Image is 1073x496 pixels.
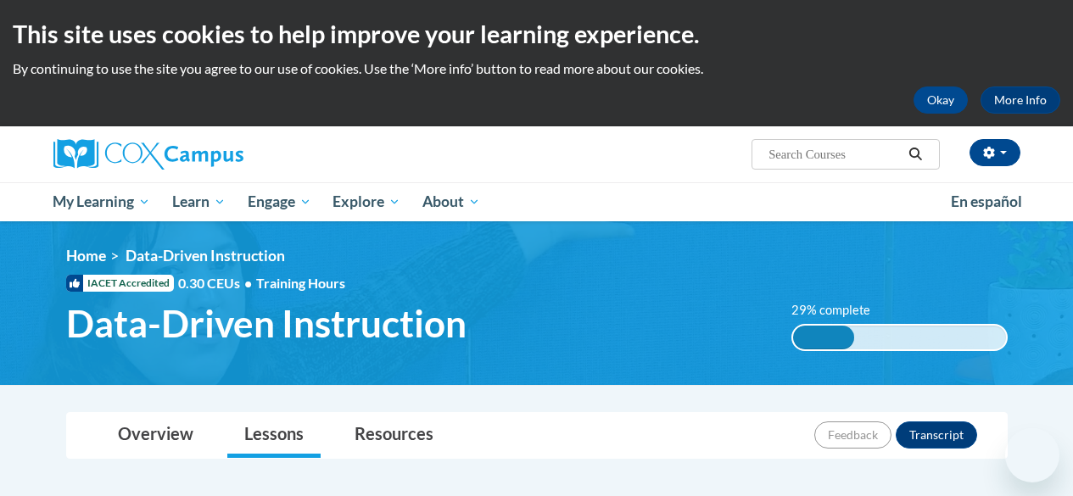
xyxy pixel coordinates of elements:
span: Learn [172,192,226,212]
button: Search [903,144,928,164]
button: Feedback [814,421,891,449]
a: Resources [338,413,450,458]
span: About [422,192,480,212]
div: Main menu [41,182,1033,221]
button: Okay [914,86,968,114]
a: About [411,182,491,221]
a: Overview [101,413,210,458]
a: Cox Campus [53,139,359,170]
div: 29% complete [793,326,855,349]
span: 0.30 CEUs [178,274,256,293]
button: Transcript [896,421,977,449]
span: My Learning [53,192,150,212]
h2: This site uses cookies to help improve your learning experience. [13,17,1060,51]
a: Explore [321,182,411,221]
span: Engage [248,192,311,212]
span: • [244,275,252,291]
input: Search Courses [767,144,903,164]
label: 29% complete [791,301,889,320]
iframe: Button to launch messaging window [1005,428,1059,482]
a: En español [940,184,1033,220]
span: IACET Accredited [66,275,174,292]
p: By continuing to use the site you agree to our use of cookies. Use the ‘More info’ button to read... [13,59,1060,78]
span: En español [951,192,1022,210]
span: Data-Driven Instruction [66,301,467,346]
a: Engage [237,182,322,221]
span: Data-Driven Instruction [126,247,285,265]
button: Account Settings [970,139,1020,166]
span: Explore [333,192,400,212]
img: Cox Campus [53,139,243,170]
a: More Info [981,86,1060,114]
a: Home [66,247,106,265]
a: My Learning [42,182,162,221]
span: Training Hours [256,275,345,291]
a: Lessons [227,413,321,458]
a: Learn [161,182,237,221]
